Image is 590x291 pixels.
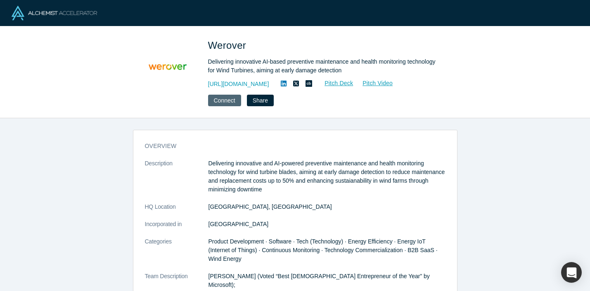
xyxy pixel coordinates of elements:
[145,220,209,237] dt: Incorporated in
[209,220,445,229] dd: [GEOGRAPHIC_DATA]
[208,80,269,88] a: [URL][DOMAIN_NAME]
[145,142,434,150] h3: overview
[12,6,97,20] img: Alchemist Logo
[315,79,353,88] a: Pitch Deck
[139,38,197,96] img: Werover's Logo
[247,95,274,106] button: Share
[145,159,209,203] dt: Description
[209,159,445,194] p: Delivering innovative and AI-powered preventive maintenance and health monitoring technology for ...
[208,40,249,51] span: Werover
[208,95,241,106] button: Connect
[209,238,438,262] span: Product Development · Software · Tech (Technology) · Energy Efficiency · Energy IoT (Internet of ...
[208,57,439,75] div: Delivering innovative AI-based preventive maintenance and health monitoring technology for Wind T...
[145,237,209,272] dt: Categories
[145,203,209,220] dt: HQ Location
[353,79,393,88] a: Pitch Video
[209,203,445,211] dd: [GEOGRAPHIC_DATA], [GEOGRAPHIC_DATA]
